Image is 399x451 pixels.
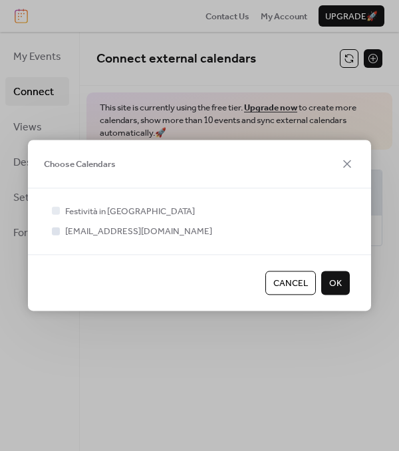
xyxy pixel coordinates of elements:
[65,205,195,218] span: Festività in [GEOGRAPHIC_DATA]
[273,277,308,290] span: Cancel
[329,277,342,290] span: OK
[321,271,350,295] button: OK
[65,225,212,239] span: [EMAIL_ADDRESS][DOMAIN_NAME]
[265,271,316,295] button: Cancel
[44,158,116,171] span: Choose Calendars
